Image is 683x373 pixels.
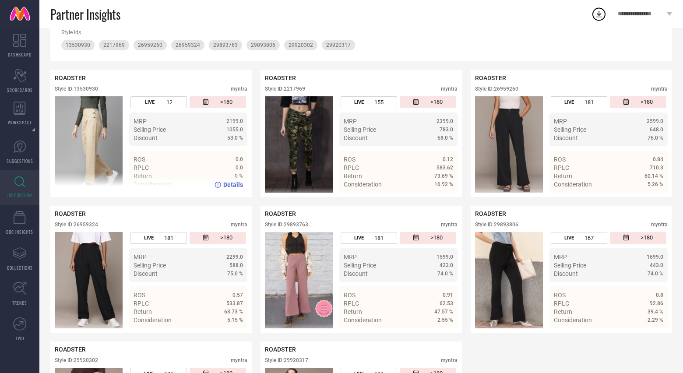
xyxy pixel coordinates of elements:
[651,222,668,228] div: myntra
[344,181,382,188] span: Consideration
[437,254,453,260] span: 1599.0
[554,134,578,141] span: Discount
[437,317,453,323] span: 2.55 %
[50,5,120,23] span: Partner Insights
[475,96,543,193] div: Click to view image
[650,127,663,133] span: 648.0
[55,222,98,228] div: Style ID: 26959324
[236,165,243,171] span: 0.0
[475,86,518,92] div: Style ID: 26959260
[341,96,398,108] div: Number of days the style has been live on the platform
[564,99,574,105] span: LIVE
[651,86,668,92] div: myntra
[265,86,305,92] div: Style ID: 2217969
[134,126,166,133] span: Selling Price
[430,99,443,106] span: >180
[130,96,187,108] div: Number of days the style has been live on the platform
[440,262,453,268] span: 423.0
[213,42,238,48] span: 29893763
[138,42,162,48] span: 26959260
[653,156,663,162] span: 0.84
[554,126,586,133] span: Selling Price
[190,96,246,108] div: Number of days since the style was first listed on the platform
[265,210,296,217] span: ROADSTER
[648,181,663,187] span: 5.26 %
[145,99,155,105] span: LIVE
[231,86,247,92] div: myntra
[443,156,453,162] span: 0.12
[425,332,453,339] a: Details
[644,197,663,204] span: Details
[176,42,200,48] span: 26959324
[344,270,368,277] span: Discount
[610,96,667,108] div: Number of days since the style was first listed on the platform
[554,253,567,260] span: MRP
[437,165,453,171] span: 583.62
[475,232,543,328] img: Style preview image
[650,262,663,268] span: 443.0
[6,229,33,235] span: CDC INSIGHTS
[635,332,663,339] a: Details
[134,253,147,260] span: MRP
[134,308,152,315] span: Return
[564,235,574,241] span: LIVE
[130,232,187,244] div: Number of days the style has been live on the platform
[226,127,243,133] span: 1055.0
[55,86,98,92] div: Style ID: 13530930
[236,156,243,162] span: 0.0
[265,357,308,363] div: Style ID: 29920317
[66,42,90,48] span: 13530930
[55,357,98,363] div: Style ID: 29920302
[434,309,453,315] span: 47.57 %
[437,135,453,141] span: 68.0 %
[251,42,275,48] span: 29893806
[648,317,663,323] span: 2.29 %
[647,254,663,260] span: 1699.0
[344,118,357,125] span: MRP
[641,99,653,106] span: >180
[134,134,158,141] span: Discount
[641,234,653,242] span: >180
[8,119,32,126] span: WORKSPACE
[265,232,333,328] div: Click to view image
[224,309,243,315] span: 63.73 %
[55,210,86,217] span: ROADSTER
[437,118,453,124] span: 2399.0
[354,99,364,105] span: LIVE
[265,232,333,328] img: Style preview image
[648,271,663,277] span: 74.0 %
[644,173,663,179] span: 60.14 %
[190,232,246,244] div: Number of days since the style was first listed on the platform
[265,222,308,228] div: Style ID: 29893763
[443,292,453,298] span: 0.91
[55,232,123,328] img: Style preview image
[12,299,27,306] span: TRENDS
[650,300,663,306] span: 92.86
[441,222,458,228] div: myntra
[326,42,351,48] span: 29920317
[344,317,382,324] span: Consideration
[433,197,453,204] span: Details
[344,308,362,315] span: Return
[584,235,594,241] span: 167
[400,96,457,108] div: Number of days since the style was first listed on the platform
[134,317,172,324] span: Consideration
[650,165,663,171] span: 710.3
[554,172,572,179] span: Return
[441,86,458,92] div: myntra
[551,232,608,244] div: Number of days the style has been live on the platform
[227,135,243,141] span: 53.0 %
[226,118,243,124] span: 2199.0
[554,308,572,315] span: Return
[7,192,32,198] span: INSPIRATION
[648,309,663,315] span: 39.4 %
[440,127,453,133] span: 783.0
[610,232,667,244] div: Number of days since the style was first listed on the platform
[554,292,566,299] span: ROS
[134,156,145,163] span: ROS
[425,197,453,204] a: Details
[344,164,359,171] span: RPLC
[144,235,154,241] span: LIVE
[551,96,608,108] div: Number of days the style has been live on the platform
[61,29,661,35] div: Style Ids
